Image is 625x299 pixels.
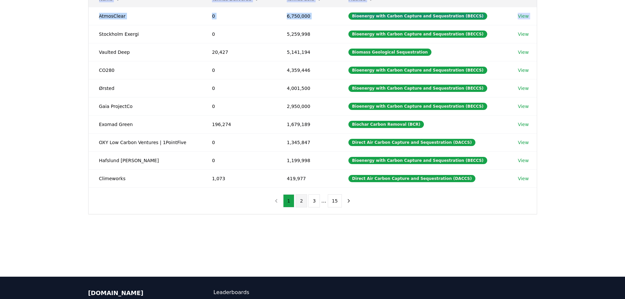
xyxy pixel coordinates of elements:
[214,288,313,296] a: Leaderboards
[276,169,338,187] td: 419,977
[88,288,187,298] p: [DOMAIN_NAME]
[276,43,338,61] td: 5,141,194
[321,197,326,205] li: ...
[201,169,276,187] td: 1,073
[276,151,338,169] td: 1,199,998
[308,194,320,207] button: 3
[348,121,424,128] div: Biochar Carbon Removal (BCR)
[518,67,529,74] a: View
[348,12,487,20] div: Bioenergy with Carbon Capture and Sequestration (BECCS)
[518,49,529,55] a: View
[348,31,487,38] div: Bioenergy with Carbon Capture and Sequestration (BECCS)
[89,115,202,133] td: Exomad Green
[348,103,487,110] div: Bioenergy with Carbon Capture and Sequestration (BECCS)
[276,115,338,133] td: 1,679,189
[201,133,276,151] td: 0
[348,139,475,146] div: Direct Air Carbon Capture and Sequestration (DACCS)
[518,31,529,37] a: View
[348,157,487,164] div: Bioenergy with Carbon Capture and Sequestration (BECCS)
[348,175,475,182] div: Direct Air Carbon Capture and Sequestration (DACCS)
[518,139,529,146] a: View
[201,7,276,25] td: 0
[276,25,338,43] td: 5,259,998
[89,25,202,43] td: Stockholm Exergi
[201,79,276,97] td: 0
[89,7,202,25] td: AtmosClear
[518,121,529,128] a: View
[348,49,431,56] div: Biomass Geological Sequestration
[89,169,202,187] td: Climeworks
[201,115,276,133] td: 196,274
[348,67,487,74] div: Bioenergy with Carbon Capture and Sequestration (BECCS)
[276,79,338,97] td: 4,001,500
[201,61,276,79] td: 0
[518,103,529,110] a: View
[518,175,529,182] a: View
[296,194,307,207] button: 2
[89,133,202,151] td: OXY Low Carbon Ventures | 1PointFive
[201,43,276,61] td: 20,427
[283,194,295,207] button: 1
[276,61,338,79] td: 4,359,446
[328,194,342,207] button: 15
[518,13,529,19] a: View
[518,85,529,92] a: View
[343,194,354,207] button: next page
[201,25,276,43] td: 0
[276,133,338,151] td: 1,345,847
[89,61,202,79] td: CO280
[276,97,338,115] td: 2,950,000
[201,97,276,115] td: 0
[89,151,202,169] td: Hafslund [PERSON_NAME]
[518,157,529,164] a: View
[276,7,338,25] td: 6,750,000
[89,79,202,97] td: Ørsted
[89,43,202,61] td: Vaulted Deep
[89,97,202,115] td: Gaia ProjectCo
[201,151,276,169] td: 0
[348,85,487,92] div: Bioenergy with Carbon Capture and Sequestration (BECCS)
